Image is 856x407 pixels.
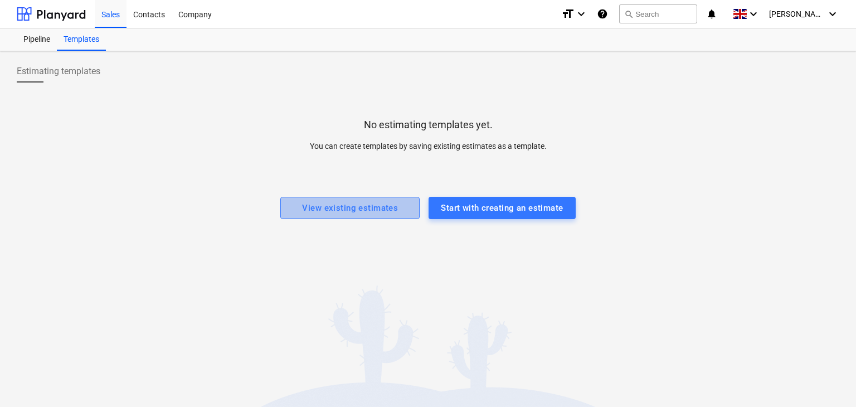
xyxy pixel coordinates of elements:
i: notifications [706,7,717,21]
a: Pipeline [17,28,57,51]
a: Templates [57,28,106,51]
i: keyboard_arrow_down [747,7,760,21]
span: search [624,9,633,18]
i: Knowledge base [597,7,608,21]
button: Search [619,4,697,23]
span: [PERSON_NAME] [769,9,825,18]
p: No estimating templates yet. [364,118,493,132]
span: Estimating templates [17,65,100,78]
i: keyboard_arrow_down [575,7,588,21]
div: View existing estimates [302,201,398,215]
button: View existing estimates [280,197,420,219]
iframe: Chat Widget [800,353,856,407]
i: format_size [561,7,575,21]
p: You can create templates by saving existing estimates as a template. [222,140,634,152]
button: Start with creating an estimate [429,197,575,219]
div: Start with creating an estimate [441,201,563,215]
i: keyboard_arrow_down [826,7,839,21]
